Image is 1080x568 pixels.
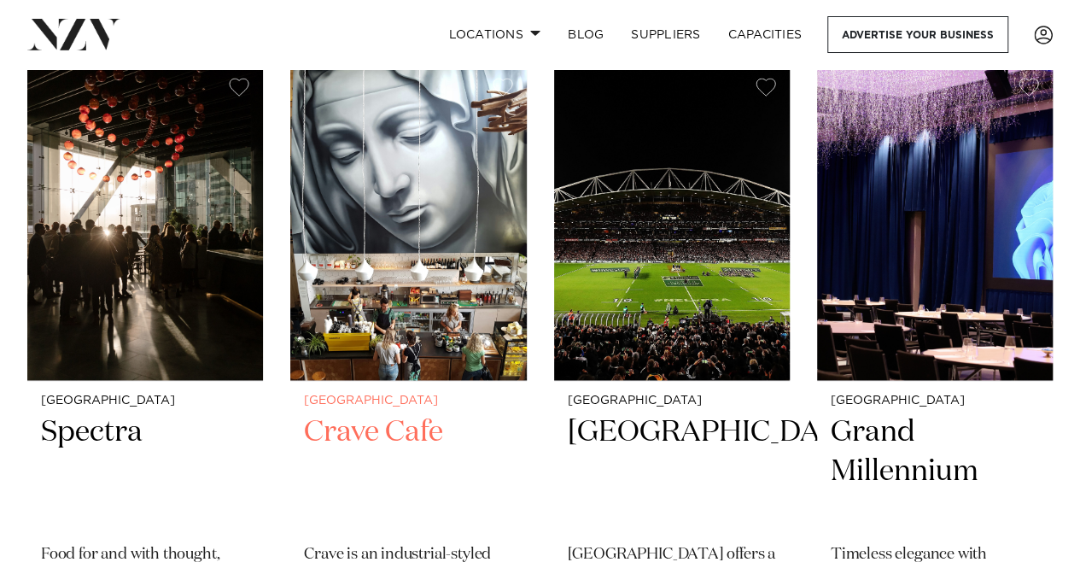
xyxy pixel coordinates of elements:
[568,395,776,407] small: [GEOGRAPHIC_DATA]
[827,16,1008,53] a: Advertise your business
[831,395,1039,407] small: [GEOGRAPHIC_DATA]
[41,413,249,529] h2: Spectra
[435,16,554,53] a: Locations
[568,413,776,529] h2: [GEOGRAPHIC_DATA]
[617,16,714,53] a: SUPPLIERS
[41,395,249,407] small: [GEOGRAPHIC_DATA]
[554,16,617,53] a: BLOG
[27,19,120,50] img: nzv-logo.png
[304,395,512,407] small: [GEOGRAPHIC_DATA]
[715,16,816,53] a: Capacities
[831,413,1039,529] h2: Grand Millennium
[304,413,512,529] h2: Crave Cafe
